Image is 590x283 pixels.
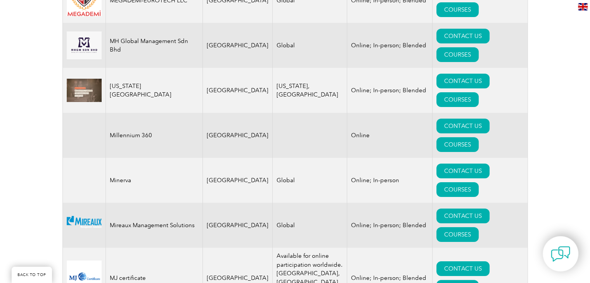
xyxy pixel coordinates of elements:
img: contact-chat.png [551,244,570,264]
td: Online; In-person; Blended [347,203,432,248]
td: Global [272,23,347,68]
td: Online; In-person [347,158,432,203]
a: CONTACT US [436,209,490,223]
a: COURSES [436,47,479,62]
img: en [578,3,588,10]
a: CONTACT US [436,261,490,276]
a: CONTACT US [436,74,490,88]
a: BACK TO TOP [12,267,52,283]
td: MH Global Management Sdn Bhd [106,23,202,68]
td: Online; In-person; Blended [347,23,432,68]
a: CONTACT US [436,119,490,133]
td: Millennium 360 [106,113,202,158]
td: [GEOGRAPHIC_DATA] [202,68,272,113]
td: Mireaux Management Solutions [106,203,202,248]
td: [GEOGRAPHIC_DATA] [202,158,272,203]
a: COURSES [436,92,479,107]
td: [US_STATE], [GEOGRAPHIC_DATA] [272,68,347,113]
td: [GEOGRAPHIC_DATA] [202,203,272,248]
a: CONTACT US [436,29,490,43]
a: COURSES [436,227,479,242]
a: COURSES [436,2,479,17]
td: [GEOGRAPHIC_DATA] [202,113,272,158]
a: COURSES [436,182,479,197]
a: COURSES [436,137,479,152]
td: Global [272,203,347,248]
td: Global [272,158,347,203]
td: Online [347,113,432,158]
td: [GEOGRAPHIC_DATA] [202,23,272,68]
a: CONTACT US [436,164,490,178]
img: 12b9a102-445f-eb11-a812-00224814f89d-logo.png [67,216,102,235]
td: Minerva [106,158,202,203]
img: 4b5e6ceb-3e6f-eb11-a812-00224815377e-logo.jpg [67,79,102,102]
img: 54f63d3f-b34d-ef11-a316-002248944286-logo.jpg [67,31,102,59]
td: [US_STATE][GEOGRAPHIC_DATA] [106,68,202,113]
td: Online; In-person; Blended [347,68,432,113]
